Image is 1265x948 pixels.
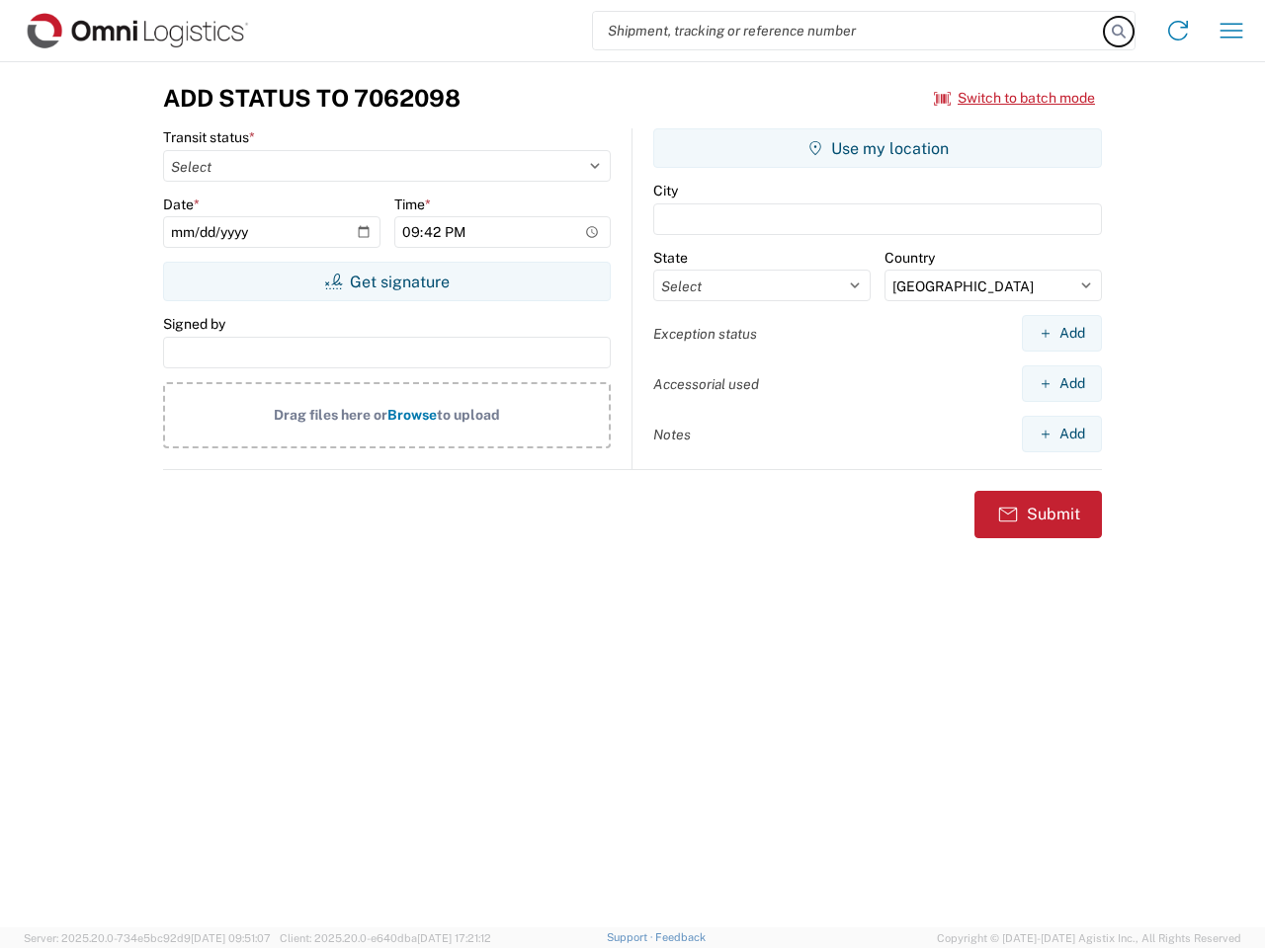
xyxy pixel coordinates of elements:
[394,196,431,213] label: Time
[937,929,1241,947] span: Copyright © [DATE]-[DATE] Agistix Inc., All Rights Reserved
[974,491,1102,538] button: Submit
[653,128,1102,168] button: Use my location
[163,84,461,113] h3: Add Status to 7062098
[163,128,255,146] label: Transit status
[387,407,437,423] span: Browse
[607,931,656,943] a: Support
[163,196,200,213] label: Date
[653,375,759,393] label: Accessorial used
[274,407,387,423] span: Drag files here or
[163,315,225,333] label: Signed by
[163,262,611,301] button: Get signature
[191,932,271,944] span: [DATE] 09:51:07
[653,426,691,443] label: Notes
[655,931,706,943] a: Feedback
[1022,315,1102,352] button: Add
[934,82,1095,115] button: Switch to batch mode
[653,182,678,199] label: City
[24,932,271,944] span: Server: 2025.20.0-734e5bc92d9
[1022,365,1102,402] button: Add
[437,407,500,423] span: to upload
[1022,416,1102,452] button: Add
[417,932,491,944] span: [DATE] 17:21:12
[653,325,757,343] label: Exception status
[593,12,1105,49] input: Shipment, tracking or reference number
[653,249,688,267] label: State
[280,932,491,944] span: Client: 2025.20.0-e640dba
[885,249,935,267] label: Country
